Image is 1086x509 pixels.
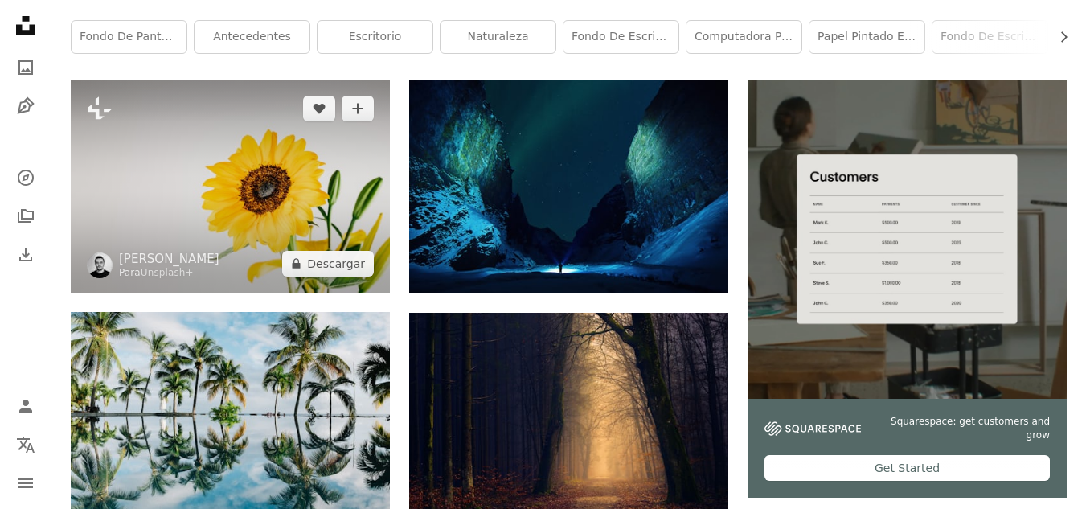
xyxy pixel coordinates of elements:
[441,21,555,53] a: naturaleza
[195,21,309,53] a: antecedentes
[10,239,42,271] a: Historial de descargas
[141,267,194,278] a: Unsplash+
[282,251,374,277] button: Descargar
[764,455,1050,481] div: Get Started
[10,200,42,232] a: Colecciones
[764,421,861,436] img: file-1747939142011-51e5cc87e3c9
[318,21,432,53] a: escritorio
[563,21,678,53] a: Fondo de escritorio
[10,467,42,499] button: Menú
[71,179,390,193] a: Un girasol amarillo en un jarrón transparente
[71,407,390,421] a: Reflejo del agua de los cocoteros
[809,21,924,53] a: papel pintado estético
[409,411,728,425] a: luces amarillas entre los árboles
[748,80,1067,498] a: Squarespace: get customers and growGet Started
[10,162,42,194] a: Explorar
[10,51,42,84] a: Fotos
[87,252,113,278] img: Ve al perfil de Behnam Norouzi
[119,251,219,267] a: [PERSON_NAME]
[10,429,42,461] button: Idioma
[10,90,42,122] a: Ilustraciones
[409,179,728,193] a: northern lights
[409,80,728,293] img: northern lights
[686,21,801,53] a: computadora portátil
[10,10,42,45] a: Inicio — Unsplash
[72,21,186,53] a: fondo de pantalla
[748,80,1067,399] img: file-1747939376688-baf9a4a454ffimage
[342,96,374,121] button: Añade a la colección
[303,96,335,121] button: Me gusta
[10,390,42,422] a: Iniciar sesión / Registrarse
[119,267,219,280] div: Para
[880,415,1050,442] span: Squarespace: get customers and grow
[1049,21,1067,53] button: desplazar lista a la derecha
[71,80,390,292] img: Un girasol amarillo en un jarrón transparente
[932,21,1047,53] a: fondo de escritorio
